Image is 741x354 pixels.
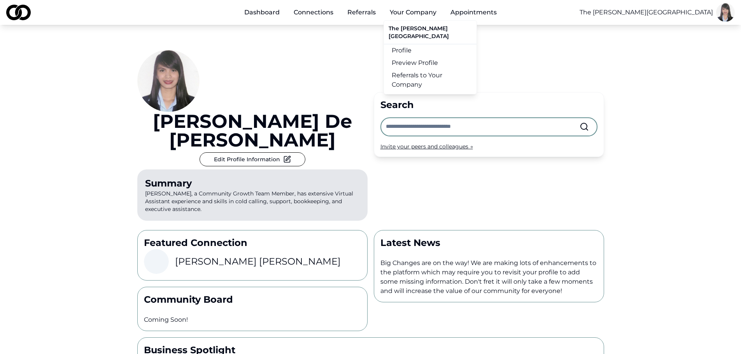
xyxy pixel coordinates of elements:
img: 51457996-7adf-4995-be40-a9f8ac946256-Picture1-profile_picture.jpg [716,3,735,22]
p: Coming Soon! [144,315,361,324]
p: Featured Connection [144,237,361,249]
p: [PERSON_NAME], a Community Growth Team Member, has extensive Virtual Assistant experience and ski... [137,169,368,221]
div: Invite your peers and colleagues → [380,143,597,150]
button: Edit Profile Information [200,152,305,166]
h3: [PERSON_NAME] [PERSON_NAME] [175,255,341,268]
p: Big Changes are on the way! We are making lots of enhancements to the platform which may require ... [380,258,597,296]
a: Appointments [444,5,503,20]
a: [PERSON_NAME] de [PERSON_NAME] [137,112,368,149]
img: 51457996-7adf-4995-be40-a9f8ac946256-Picture1-profile_picture.jpg [137,50,200,112]
nav: Main [238,5,503,20]
a: Referrals [341,5,382,20]
a: Referrals to Your Company [384,69,476,91]
a: Preview Profile [384,57,476,69]
div: Summary [145,177,360,190]
img: logo [6,5,31,20]
div: The [PERSON_NAME][GEOGRAPHIC_DATA] [384,24,476,44]
button: The [PERSON_NAME][GEOGRAPHIC_DATA] [580,8,713,17]
div: Your Company [384,20,477,94]
p: Community Board [144,293,361,306]
button: Your Company [384,5,443,20]
a: Connections [287,5,340,20]
a: Profile [384,44,476,57]
a: Dashboard [238,5,286,20]
p: Latest News [380,237,597,249]
div: Search [380,99,597,111]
